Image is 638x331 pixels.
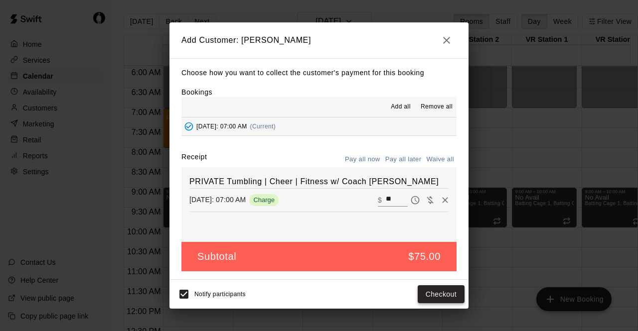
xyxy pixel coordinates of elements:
[194,291,246,298] span: Notify participants
[181,88,212,96] label: Bookings
[408,250,441,263] h5: $75.00
[181,67,457,79] p: Choose how you want to collect the customer's payment for this booking
[189,175,449,188] h6: PRIVATE Tumbling | Cheer | Fitness w/ Coach [PERSON_NAME]
[197,250,236,263] h5: Subtotal
[378,195,382,205] p: $
[423,195,438,204] span: Waive payment
[169,22,469,58] h2: Add Customer: [PERSON_NAME]
[249,196,279,204] span: Charge
[250,123,276,130] span: (Current)
[385,99,417,115] button: Add all
[181,117,457,136] button: Added - Collect Payment[DATE]: 07:00 AM(Current)
[391,102,411,112] span: Add all
[181,119,196,134] button: Added - Collect Payment
[438,193,453,208] button: Remove
[417,99,457,115] button: Remove all
[421,102,453,112] span: Remove all
[189,195,246,205] p: [DATE]: 07:00 AM
[196,123,247,130] span: [DATE]: 07:00 AM
[424,152,457,167] button: Waive all
[418,285,465,304] button: Checkout
[383,152,424,167] button: Pay all later
[408,195,423,204] span: Pay later
[181,152,207,167] label: Receipt
[342,152,383,167] button: Pay all now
